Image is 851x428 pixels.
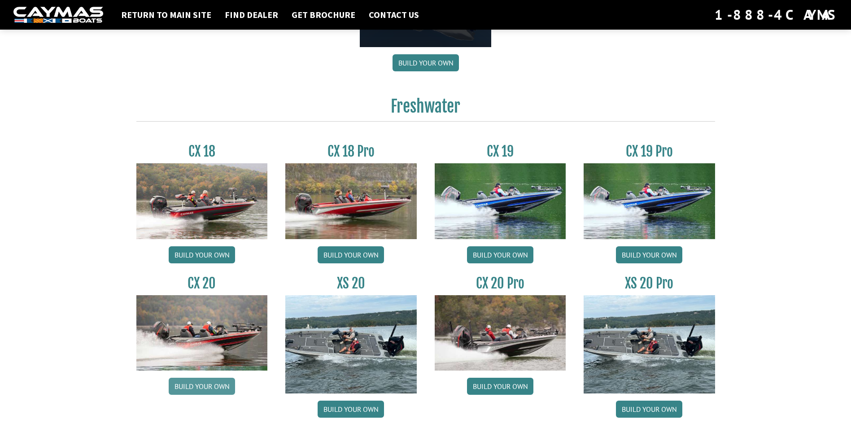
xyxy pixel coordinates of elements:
[169,246,235,263] a: Build your own
[287,9,360,21] a: Get Brochure
[364,9,423,21] a: Contact Us
[169,378,235,395] a: Build your own
[467,246,533,263] a: Build your own
[136,275,268,292] h3: CX 20
[584,295,715,393] img: XS_20_resized.jpg
[136,96,715,122] h2: Freshwater
[393,54,459,71] a: Build your own
[136,163,268,239] img: CX-18S_thumbnail.jpg
[285,143,417,160] h3: CX 18 Pro
[715,5,838,25] div: 1-888-4CAYMAS
[435,143,566,160] h3: CX 19
[136,295,268,371] img: CX-20_thumbnail.jpg
[318,246,384,263] a: Build your own
[285,163,417,239] img: CX-18SS_thumbnail.jpg
[467,378,533,395] a: Build your own
[285,275,417,292] h3: XS 20
[220,9,283,21] a: Find Dealer
[584,275,715,292] h3: XS 20 Pro
[616,401,682,418] a: Build your own
[285,295,417,393] img: XS_20_resized.jpg
[117,9,216,21] a: Return to main site
[13,7,103,23] img: white-logo-c9c8dbefe5ff5ceceb0f0178aa75bf4bb51f6bca0971e226c86eb53dfe498488.png
[584,163,715,239] img: CX19_thumbnail.jpg
[616,246,682,263] a: Build your own
[136,143,268,160] h3: CX 18
[435,275,566,292] h3: CX 20 Pro
[584,143,715,160] h3: CX 19 Pro
[318,401,384,418] a: Build your own
[435,163,566,239] img: CX19_thumbnail.jpg
[435,295,566,371] img: CX-20Pro_thumbnail.jpg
